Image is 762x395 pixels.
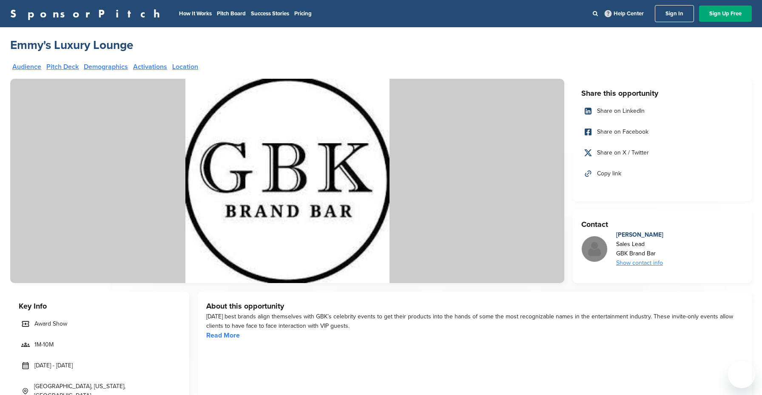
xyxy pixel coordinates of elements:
div: Sales Lead [616,240,663,249]
a: Emmy's Luxury Lounge [10,37,133,53]
a: Help Center [603,9,645,19]
a: Pitch Deck [46,63,79,70]
span: Share on LinkedIn [597,106,645,116]
span: Award Show [34,319,67,329]
span: 1M-10M [34,340,54,349]
a: Share on Facebook [581,123,743,141]
span: Copy link [597,169,621,178]
a: Activations [133,63,167,70]
h3: Share this opportunity [581,87,743,99]
a: How It Works [179,10,212,17]
a: Location [172,63,198,70]
a: Success Stories [251,10,289,17]
iframe: Button to launch messaging window [728,361,755,388]
a: Read More [206,331,240,340]
img: Sponsorpitch & [10,79,564,283]
a: Sign Up Free [699,6,752,22]
div: [PERSON_NAME] [616,230,663,240]
div: [DATE] best brands align themselves with GBK’s celebrity events to get their products into the ha... [206,312,743,331]
a: Pitch Board [217,10,246,17]
span: Share on X / Twitter [597,148,649,157]
div: GBK Brand Bar [616,249,663,258]
a: Pricing [294,10,312,17]
h3: About this opportunity [206,300,743,312]
a: SponsorPitch [10,8,165,19]
a: Share on X / Twitter [581,144,743,162]
h3: Contact [581,218,743,230]
img: Missing [582,236,607,262]
div: Show contact info [616,258,663,268]
span: Share on Facebook [597,127,648,137]
a: Audience [12,63,41,70]
a: Sign In [655,5,694,22]
a: Share on LinkedIn [581,102,743,120]
h3: Key Info [19,300,181,312]
span: [DATE] - [DATE] [34,361,73,370]
a: Demographics [84,63,128,70]
a: Copy link [581,165,743,183]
